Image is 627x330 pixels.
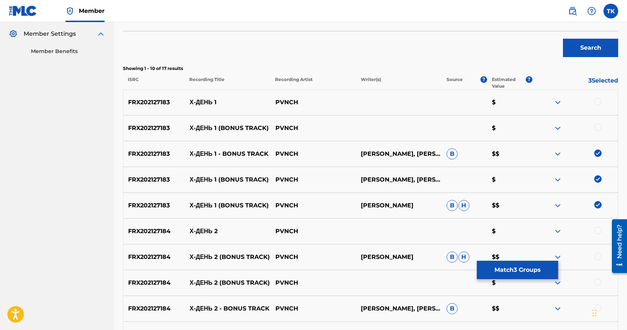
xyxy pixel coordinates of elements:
p: Х-ДЕНЬ 2 - BONUS TRACK [185,304,271,313]
img: Member Settings [9,29,18,38]
p: [PERSON_NAME], [PERSON_NAME] [356,304,442,313]
img: help [587,7,596,15]
p: Estimated Value [492,76,526,89]
p: $ [487,98,532,107]
p: FRX202127183 [123,124,185,133]
img: expand [553,201,562,210]
p: $ [487,227,532,236]
a: Public Search [565,4,580,18]
p: FRX202127183 [123,201,185,210]
img: MLC Logo [9,6,37,16]
p: FRX202127184 [123,304,185,313]
span: B [447,303,458,314]
button: Search [563,39,618,57]
p: PVNCH [270,201,356,210]
p: [PERSON_NAME], [PERSON_NAME] [356,150,442,158]
p: PVNCH [270,304,356,313]
span: B [447,200,458,211]
img: deselect [594,201,602,208]
img: expand [553,175,562,184]
p: Х-ДЕНЬ 1 [185,98,271,107]
p: $$ [487,304,532,313]
a: Member Benefits [31,48,105,55]
p: Х-ДЕНЬ 1 (BONUS TRACK) [185,124,271,133]
p: Showing 1 - 10 of 17 results [123,65,618,72]
p: $$ [487,253,532,261]
p: Source [447,76,463,89]
p: Х-ДЕНЬ 2 (BONUS TRACK) [185,278,271,287]
p: [PERSON_NAME], [PERSON_NAME] [356,175,442,184]
span: B [447,148,458,159]
img: expand [553,150,562,158]
p: PVNCH [270,124,356,133]
div: Help [584,4,599,18]
span: H [458,252,469,263]
p: $ [487,124,532,133]
span: ? [526,76,532,83]
img: expand [553,124,562,133]
p: Recording Title [184,76,270,89]
img: search [568,7,577,15]
img: expand [553,253,562,261]
p: PVNCH [270,175,356,184]
p: Х-ДЕНЬ 1 (BONUS TRACK) [185,175,271,184]
p: Х-ДЕНЬ 2 [185,227,271,236]
p: ISRC [123,76,184,89]
p: $ [487,278,532,287]
p: 3 Selected [532,76,618,89]
p: $$ [487,150,532,158]
span: Member [79,7,105,15]
p: Х-ДЕНЬ 1 (BONUS TRACK) [185,201,271,210]
img: expand [553,98,562,107]
p: Х-ДЕНЬ 1 - BONUS TRACK [185,150,271,158]
img: expand [553,278,562,287]
p: PVNCH [270,278,356,287]
img: expand [553,304,562,313]
p: FRX202127183 [123,175,185,184]
img: deselect [594,175,602,183]
p: $ [487,175,532,184]
p: FRX202127184 [123,227,185,236]
img: expand [96,29,105,38]
img: deselect [594,150,602,157]
p: PVNCH [270,150,356,158]
span: ? [480,76,487,83]
p: Recording Artist [270,76,356,89]
iframe: Resource Center [606,216,627,275]
p: FRX202127184 [123,253,185,261]
span: B [447,252,458,263]
div: User Menu [603,4,618,18]
p: Writer(s) [356,76,442,89]
p: PVNCH [270,253,356,261]
p: FRX202127183 [123,150,185,158]
p: FRX202127184 [123,278,185,287]
span: H [458,200,469,211]
p: [PERSON_NAME] [356,201,442,210]
span: Member Settings [24,29,76,38]
div: Виджет чата [590,295,627,330]
iframe: Chat Widget [590,295,627,330]
p: Х-ДЕНЬ 2 (BONUS TRACK) [185,253,271,261]
div: Перетащить [592,302,597,324]
button: Match3 Groups [477,261,558,279]
p: $$ [487,201,532,210]
p: PVNCH [270,98,356,107]
p: [PERSON_NAME] [356,253,442,261]
img: Top Rightsholder [66,7,74,15]
img: expand [553,227,562,236]
p: PVNCH [270,227,356,236]
p: FRX202127183 [123,98,185,107]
